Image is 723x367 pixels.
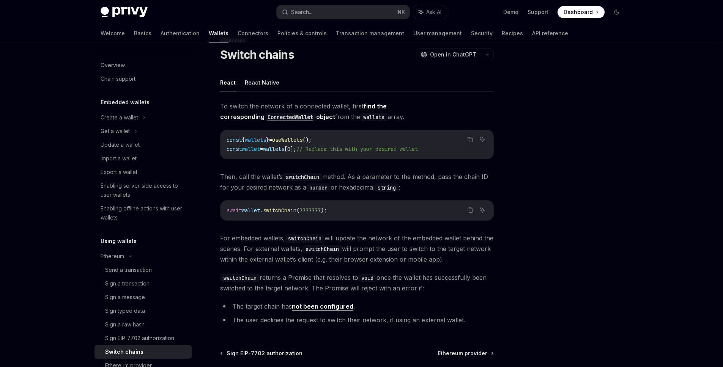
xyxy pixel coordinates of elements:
span: To switch the network of a connected wallet, first from the array. [220,101,494,122]
a: Basics [134,24,151,42]
span: { [242,136,245,143]
a: User management [413,24,462,42]
a: API reference [532,24,568,42]
button: Open in ChatGPT [416,48,481,61]
span: returns a Promise that resolves to once the wallet has successfully been switched to the target n... [220,272,494,293]
span: switchChain [263,207,296,214]
button: React [220,74,236,91]
a: Sign EIP-7702 authorization [95,331,192,345]
span: useWallets [272,136,302,143]
span: 0 [287,146,290,152]
span: For embedded wallets, will update the network of the embedded wallet behind the scenes. For exter... [220,233,494,265]
a: Policies & controls [277,24,327,42]
a: Security [471,24,493,42]
span: const [227,146,242,152]
div: Sign EIP-7702 authorization [105,334,174,343]
a: Wallets [209,24,228,42]
div: Create a wallet [101,113,138,122]
div: Switch chains [105,347,143,356]
a: Chain support [95,72,192,86]
a: Enabling server-side access to user wallets [95,179,192,202]
span: (); [302,136,312,143]
div: Get a wallet [101,127,130,136]
li: The target chain has . [220,301,494,312]
a: Transaction management [336,24,404,42]
button: Search...⌘K [277,5,410,19]
a: Send a transaction [95,263,192,277]
code: ConnectedWallet [265,113,316,121]
button: Ask AI [477,205,487,215]
div: Ethereum [101,252,124,261]
div: Search... [291,8,312,17]
span: ( [296,207,299,214]
span: wallet [242,146,260,152]
h5: Using wallets [101,237,137,246]
a: Export a wallet [95,165,192,179]
a: Overview [95,58,192,72]
h1: Switch chains [220,48,294,61]
a: Sign typed data [95,304,192,318]
a: Authentication [161,24,200,42]
div: Chain support [101,74,135,83]
span: = [269,136,272,143]
div: Send a transaction [105,265,152,274]
li: The user declines the request to switch their network, if using an external wallet. [220,315,494,325]
span: Then, call the wallet’s method. As a parameter to the method, pass the chain ID for your desired ... [220,171,494,193]
span: ⌘ K [397,9,405,15]
a: Enabling offline actions with user wallets [95,202,192,224]
a: Sign EIP-7702 authorization [221,350,302,357]
span: wallets [263,146,284,152]
code: switchChain [220,274,260,282]
code: switchChain [302,245,342,253]
img: dark logo [101,7,148,17]
a: Update a wallet [95,138,192,152]
div: Sign a message [105,293,145,302]
div: Sign typed data [105,306,145,315]
span: } [266,136,269,143]
div: Update a wallet [101,140,140,149]
span: Open in ChatGPT [430,51,476,58]
a: Welcome [101,24,125,42]
button: Ask AI [413,5,447,19]
span: [ [284,146,287,152]
a: Recipes [502,24,523,42]
span: Ethereum provider [438,350,487,357]
code: number [306,183,331,192]
code: void [358,274,376,282]
a: Sign a transaction [95,277,192,290]
code: switchChain [285,234,324,243]
span: Ask AI [426,8,441,16]
button: Copy the contents from the code block [465,135,475,144]
div: Import a wallet [101,154,137,163]
a: Demo [503,8,518,16]
span: 7777777 [299,207,321,214]
span: Sign EIP-7702 authorization [227,350,302,357]
a: Connectors [238,24,268,42]
div: Sign a raw hash [105,320,145,329]
a: find the correspondingConnectedWalletobject [220,102,387,121]
span: // Replace this with your desired wallet [296,146,418,152]
a: Import a wallet [95,152,192,165]
code: string [375,183,399,192]
span: wallets [245,136,266,143]
a: not been configured [292,303,353,311]
span: wallet [242,207,260,214]
code: wallets [360,113,387,121]
div: Enabling server-side access to user wallets [101,181,187,199]
code: switchChain [283,173,322,181]
span: . [260,207,263,214]
a: Switch chains [95,345,192,359]
button: Toggle dark mode [611,6,623,18]
h5: Embedded wallets [101,98,150,107]
div: Overview [101,61,125,70]
a: Support [528,8,548,16]
a: Dashboard [558,6,605,18]
div: Export a wallet [101,168,137,177]
div: Enabling offline actions with user wallets [101,204,187,222]
button: React Native [245,74,279,91]
span: Dashboard [564,8,593,16]
div: Sign a transaction [105,279,150,288]
a: Sign a raw hash [95,318,192,331]
span: ); [321,207,327,214]
button: Ask AI [477,135,487,144]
